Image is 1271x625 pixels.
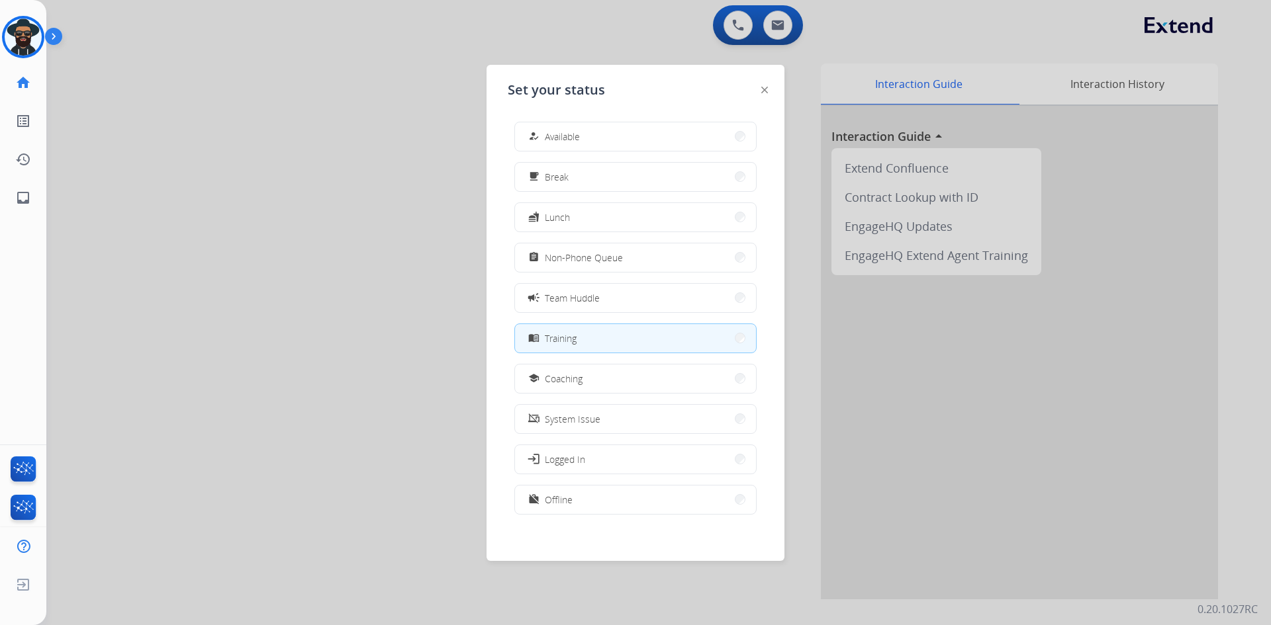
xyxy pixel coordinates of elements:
[5,19,42,56] img: avatar
[515,163,756,191] button: Break
[15,190,31,206] mat-icon: inbox
[528,252,540,263] mat-icon: assignment
[528,333,540,344] mat-icon: menu_book
[545,331,577,345] span: Training
[545,210,570,224] span: Lunch
[515,324,756,353] button: Training
[15,113,31,129] mat-icon: list_alt
[528,373,540,384] mat-icon: school
[15,75,31,91] mat-icon: home
[515,122,756,151] button: Available
[515,485,756,514] button: Offline
[545,130,580,144] span: Available
[528,413,540,425] mat-icon: phonelink_off
[545,412,600,426] span: System Issue
[545,493,573,507] span: Offline
[15,151,31,167] mat-icon: history
[527,291,540,304] mat-icon: campaign
[527,452,540,466] mat-icon: login
[515,203,756,231] button: Lunch
[1198,601,1258,617] p: 0.20.1027RC
[515,284,756,312] button: Team Huddle
[528,212,540,223] mat-icon: fastfood
[528,131,540,142] mat-icon: how_to_reg
[528,171,540,183] mat-icon: free_breakfast
[545,452,585,466] span: Logged In
[508,81,605,99] span: Set your status
[761,87,768,93] img: close-button
[528,494,540,505] mat-icon: work_off
[545,251,623,265] span: Non-Phone Queue
[515,445,756,474] button: Logged In
[545,291,600,305] span: Team Huddle
[515,243,756,272] button: Non-Phone Queue
[545,170,569,184] span: Break
[515,364,756,393] button: Coaching
[545,372,583,386] span: Coaching
[515,405,756,433] button: System Issue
